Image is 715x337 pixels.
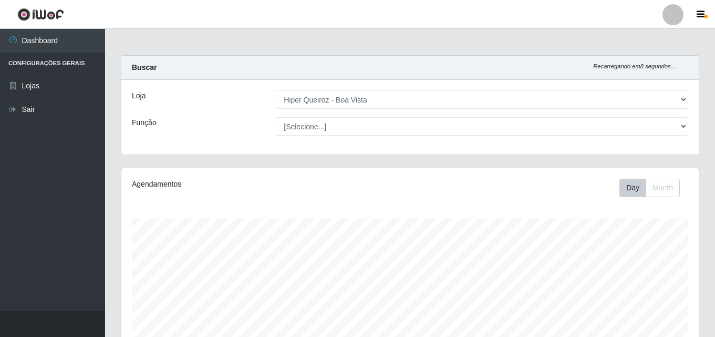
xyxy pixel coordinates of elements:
[619,179,646,197] button: Day
[132,63,157,72] strong: Buscar
[646,179,680,197] button: Month
[17,8,64,21] img: CoreUI Logo
[619,179,688,197] div: Toolbar with button groups
[132,117,157,128] label: Função
[619,179,680,197] div: First group
[132,90,146,101] label: Loja
[593,63,676,69] i: Recarregando em 8 segundos...
[132,179,355,190] div: Agendamentos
